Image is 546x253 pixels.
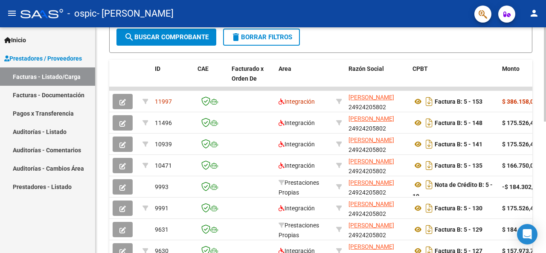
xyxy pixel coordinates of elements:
strong: $ 166.750,08 [502,162,537,169]
div: 24924205802 [349,93,406,111]
datatable-header-cell: CAE [194,60,228,97]
button: Buscar Comprobante [116,29,216,46]
strong: Factura B: 5 - 129 [435,226,482,233]
span: Integración [279,141,315,148]
strong: Nota de Crédito B: 5 - 10 [412,181,493,200]
strong: Factura B: 5 - 148 [435,119,482,126]
i: Descargar documento [424,116,435,130]
div: Open Intercom Messenger [517,224,537,244]
span: Prestaciones Propias [279,222,319,238]
strong: $ 386.158,08 [502,98,537,105]
span: Integración [279,162,315,169]
div: 24924205802 [349,178,406,196]
div: 24924205802 [349,157,406,174]
i: Descargar documento [424,178,435,192]
div: 24924205802 [349,135,406,153]
span: Integración [279,205,315,212]
mat-icon: delete [231,32,241,42]
span: Borrar Filtros [231,33,292,41]
mat-icon: search [124,32,134,42]
strong: Factura B: 5 - 141 [435,141,482,148]
i: Descargar documento [424,137,435,151]
datatable-header-cell: ID [151,60,194,97]
i: Descargar documento [424,159,435,172]
span: 9631 [155,226,168,233]
span: Monto [502,65,520,72]
mat-icon: menu [7,8,17,18]
button: Borrar Filtros [223,29,300,46]
span: Integración [279,98,315,105]
strong: Factura B: 5 - 153 [435,98,482,105]
span: [PERSON_NAME] [349,94,394,101]
span: 9993 [155,183,168,190]
strong: -$ 184.302,72 [502,183,540,190]
strong: $ 175.526,40 [502,141,537,148]
strong: $ 184.302,72 [502,226,537,233]
span: Inicio [4,35,26,45]
span: [PERSON_NAME] [349,243,394,250]
span: - [PERSON_NAME] [97,4,174,23]
div: 24924205802 [349,114,406,132]
div: 24924205802 [349,221,406,238]
datatable-header-cell: Razón Social [345,60,409,97]
strong: $ 175.526,40 [502,119,537,126]
span: Prestaciones Propias [279,179,319,196]
span: [PERSON_NAME] [349,201,394,207]
span: [PERSON_NAME] [349,179,394,186]
span: [PERSON_NAME] [349,137,394,143]
span: 9991 [155,205,168,212]
span: ID [155,65,160,72]
span: CAE [197,65,209,72]
span: Buscar Comprobante [124,33,209,41]
strong: Factura B: 5 - 135 [435,162,482,169]
mat-icon: person [529,8,539,18]
datatable-header-cell: CPBT [409,60,499,97]
i: Descargar documento [424,201,435,215]
span: - ospic [67,4,97,23]
span: [PERSON_NAME] [349,222,394,229]
span: Prestadores / Proveedores [4,54,82,63]
i: Descargar documento [424,223,435,236]
span: Facturado x Orden De [232,65,264,82]
span: [PERSON_NAME] [349,115,394,122]
span: 10471 [155,162,172,169]
div: 24924205802 [349,199,406,217]
span: 11997 [155,98,172,105]
datatable-header-cell: Facturado x Orden De [228,60,275,97]
i: Descargar documento [424,95,435,108]
span: Area [279,65,291,72]
strong: $ 175.526,40 [502,205,537,212]
span: [PERSON_NAME] [349,158,394,165]
span: 10939 [155,141,172,148]
span: 11496 [155,119,172,126]
span: CPBT [412,65,428,72]
strong: Factura B: 5 - 130 [435,205,482,212]
span: Razón Social [349,65,384,72]
datatable-header-cell: Area [275,60,333,97]
span: Integración [279,119,315,126]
